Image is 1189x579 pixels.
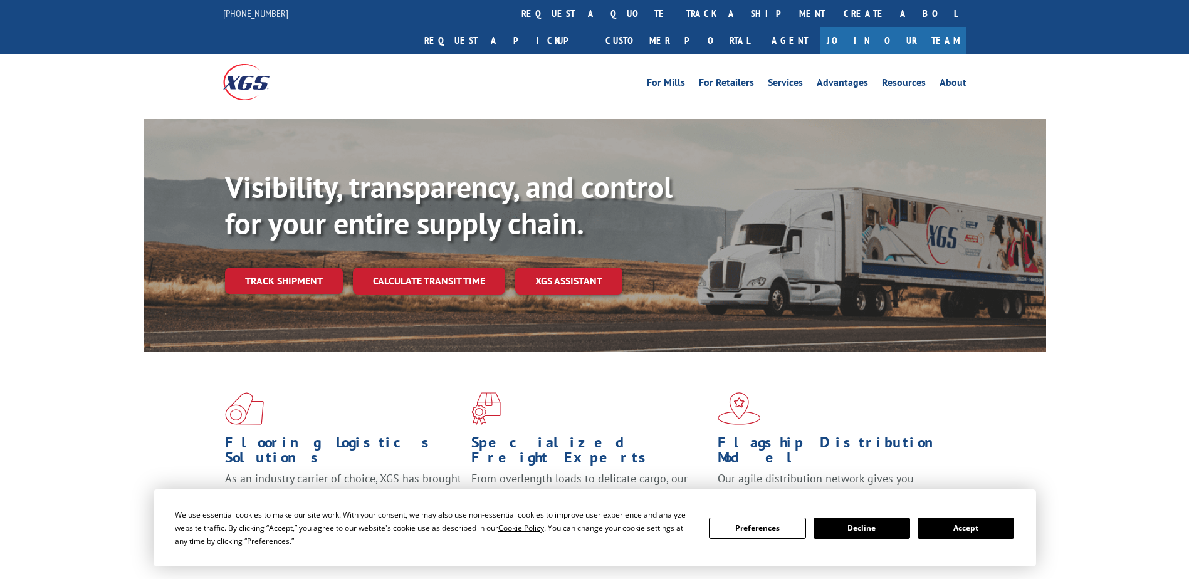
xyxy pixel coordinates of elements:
a: About [940,78,966,91]
a: Services [768,78,803,91]
div: Cookie Consent Prompt [154,489,1036,566]
a: Resources [882,78,926,91]
b: Visibility, transparency, and control for your entire supply chain. [225,167,673,243]
img: xgs-icon-focused-on-flooring-red [471,392,501,425]
h1: Flooring Logistics Solutions [225,435,462,471]
h1: Flagship Distribution Model [718,435,955,471]
span: As an industry carrier of choice, XGS has brought innovation and dedication to flooring logistics... [225,471,461,516]
button: Decline [814,518,910,539]
a: XGS ASSISTANT [515,268,622,295]
a: Join Our Team [820,27,966,54]
img: xgs-icon-total-supply-chain-intelligence-red [225,392,264,425]
span: Preferences [247,536,290,546]
a: Customer Portal [596,27,759,54]
a: For Mills [647,78,685,91]
a: Agent [759,27,820,54]
p: From overlength loads to delicate cargo, our experienced staff knows the best way to move your fr... [471,471,708,527]
a: Track shipment [225,268,343,294]
a: Advantages [817,78,868,91]
button: Preferences [709,518,805,539]
button: Accept [918,518,1014,539]
a: Request a pickup [415,27,596,54]
span: Cookie Policy [498,523,544,533]
h1: Specialized Freight Experts [471,435,708,471]
span: Our agile distribution network gives you nationwide inventory management on demand. [718,471,948,501]
a: For Retailers [699,78,754,91]
div: We use essential cookies to make our site work. With your consent, we may also use non-essential ... [175,508,694,548]
a: [PHONE_NUMBER] [223,7,288,19]
a: Calculate transit time [353,268,505,295]
img: xgs-icon-flagship-distribution-model-red [718,392,761,425]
